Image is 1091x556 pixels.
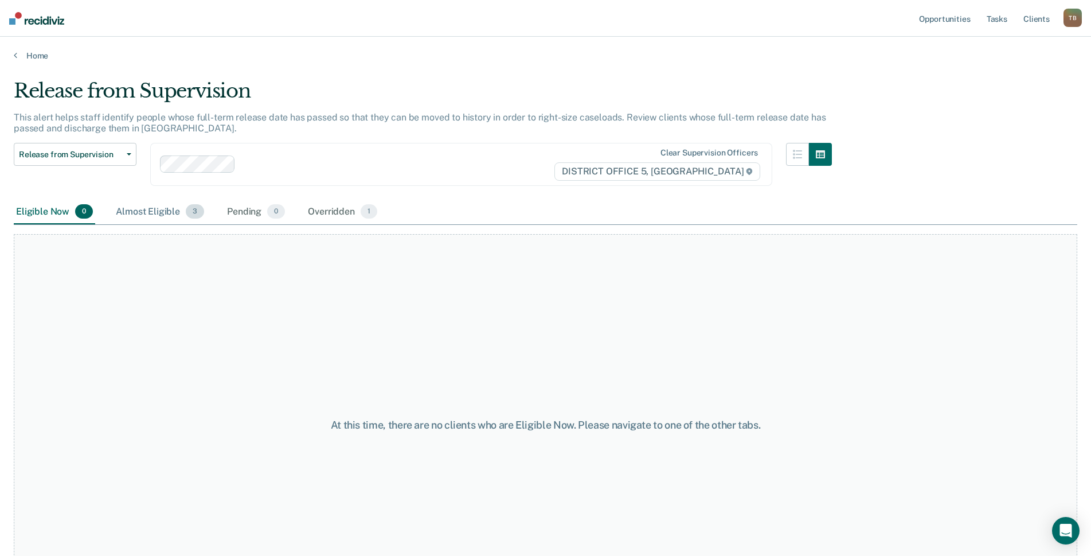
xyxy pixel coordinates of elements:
[14,200,95,225] div: Eligible Now0
[14,143,136,166] button: Release from Supervision
[225,200,287,225] div: Pending0
[1052,517,1080,545] div: Open Intercom Messenger
[554,162,760,181] span: DISTRICT OFFICE 5, [GEOGRAPHIC_DATA]
[280,419,811,431] div: At this time, there are no clients who are Eligible Now. Please navigate to one of the other tabs.
[1063,9,1082,27] div: T B
[19,150,122,160] span: Release from Supervision
[114,200,206,225] div: Almost Eligible3
[361,204,377,219] span: 1
[306,200,380,225] div: Overridden1
[1063,9,1082,27] button: TB
[9,12,64,25] img: Recidiviz
[75,204,93,219] span: 0
[660,148,758,158] div: Clear supervision officers
[186,204,204,219] span: 3
[14,50,1077,61] a: Home
[14,112,826,134] p: This alert helps staff identify people whose full-term release date has passed so that they can b...
[14,79,832,112] div: Release from Supervision
[267,204,285,219] span: 0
